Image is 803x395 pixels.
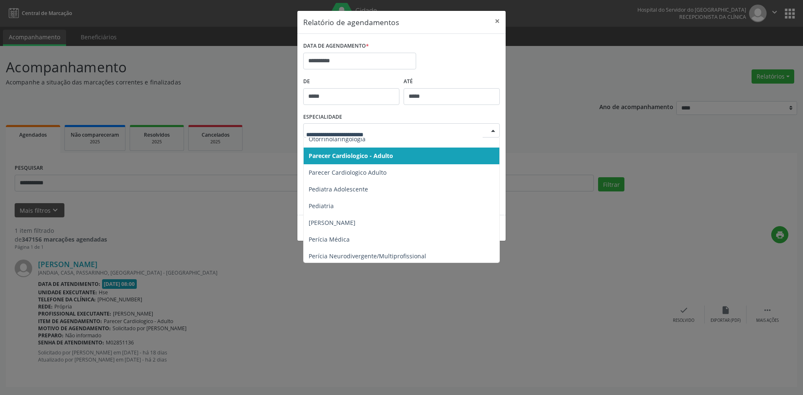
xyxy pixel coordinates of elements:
[303,111,342,124] label: ESPECIALIDADE
[404,75,500,88] label: ATÉ
[309,135,366,143] span: Otorrinolaringologia
[309,152,393,160] span: Parecer Cardiologico - Adulto
[309,219,355,227] span: [PERSON_NAME]
[309,168,386,176] span: Parecer Cardiologico Adulto
[309,185,368,193] span: Pediatra Adolescente
[303,40,369,53] label: DATA DE AGENDAMENTO
[303,75,399,88] label: De
[489,11,506,31] button: Close
[309,235,350,243] span: Perícia Médica
[303,17,399,28] h5: Relatório de agendamentos
[309,202,334,210] span: Pediatria
[309,252,426,260] span: Perícia Neurodivergente/Multiprofissional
